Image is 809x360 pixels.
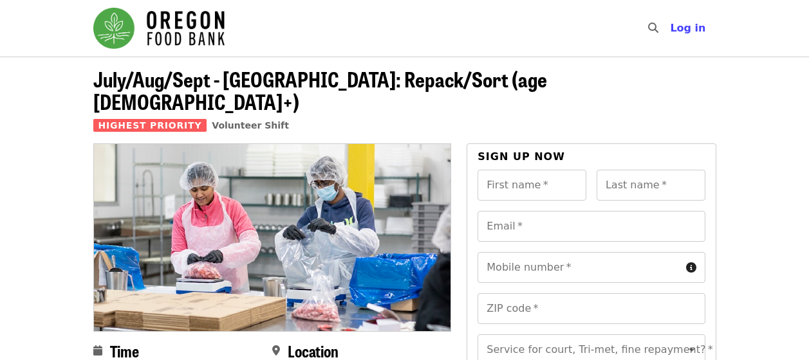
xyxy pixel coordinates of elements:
input: Mobile number [478,252,680,283]
input: Email [478,211,705,242]
i: map-marker-alt icon [272,345,280,357]
span: Log in [670,22,705,34]
input: ZIP code [478,293,705,324]
input: Last name [597,170,705,201]
span: July/Aug/Sept - [GEOGRAPHIC_DATA]: Repack/Sort (age [DEMOGRAPHIC_DATA]+) [93,64,547,116]
i: calendar icon [93,345,102,357]
a: Volunteer Shift [212,120,289,130]
i: circle-info icon [686,262,696,274]
input: Search [666,13,676,44]
span: Highest Priority [93,119,207,132]
input: First name [478,170,586,201]
img: Oregon Food Bank - Home [93,8,225,49]
button: Log in [660,15,716,41]
i: search icon [648,22,658,34]
img: July/Aug/Sept - Beaverton: Repack/Sort (age 10+) organized by Oregon Food Bank [94,144,451,330]
button: Open [683,341,701,359]
span: Sign up now [478,150,565,163]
